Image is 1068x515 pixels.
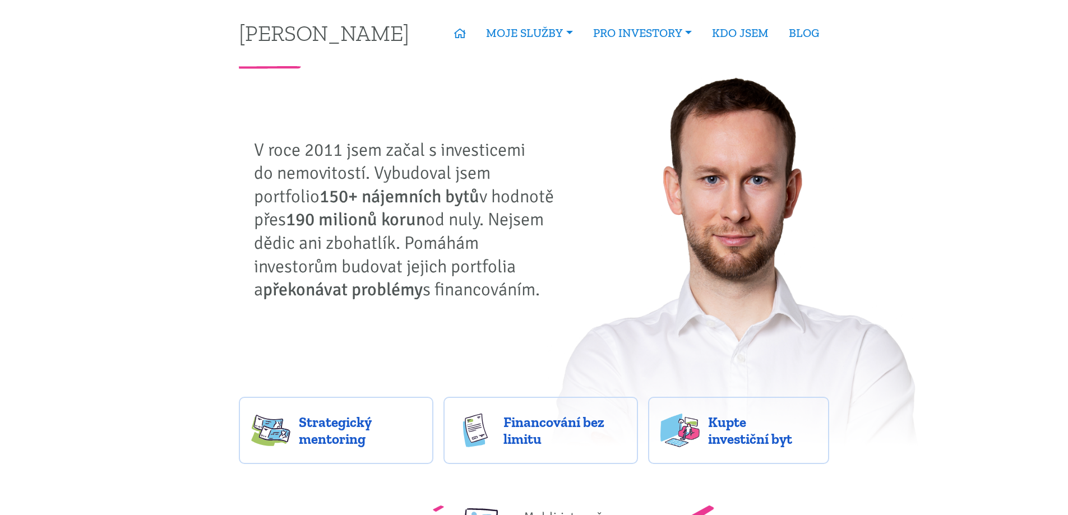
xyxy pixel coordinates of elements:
strong: 150+ nájemních bytů [320,185,479,207]
a: PRO INVESTORY [583,20,702,46]
img: flats [660,414,700,447]
a: Kupte investiční byt [648,397,829,464]
p: V roce 2011 jsem začal s investicemi do nemovitostí. Vybudoval jsem portfolio v hodnotě přes od n... [254,138,562,301]
span: Financování bez limitu [503,414,626,447]
a: BLOG [779,20,829,46]
a: [PERSON_NAME] [239,22,409,44]
a: Strategický mentoring [239,397,433,464]
img: strategy [251,414,290,447]
img: finance [456,414,495,447]
a: Financování bez limitu [443,397,638,464]
a: MOJE SLUŽBY [476,20,582,46]
span: Strategický mentoring [299,414,421,447]
strong: 190 milionů korun [286,208,426,230]
strong: překonávat problémy [263,279,423,300]
span: Kupte investiční byt [708,414,817,447]
a: KDO JSEM [702,20,779,46]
